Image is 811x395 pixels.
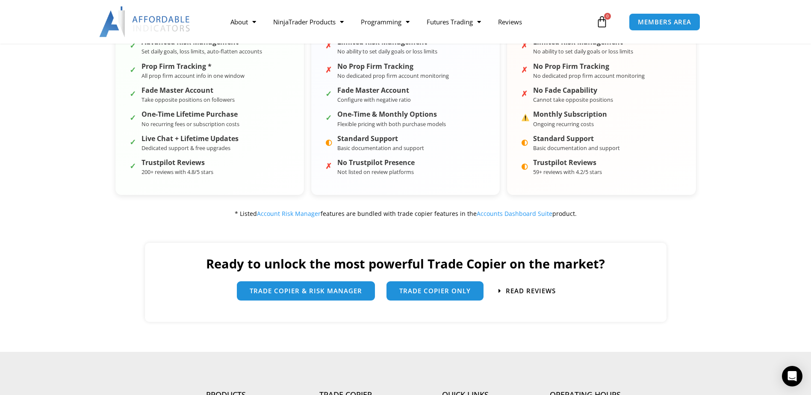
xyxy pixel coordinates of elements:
small: Basic documentation and support [533,144,620,152]
small: Dedicated support & free upgrades [142,144,230,152]
span: ✗ [521,63,529,71]
small: No dedicated prop firm account monitoring [533,72,645,80]
span: ✗ [521,38,529,46]
a: Trade Copier Only [386,281,484,301]
span: ◐ [325,135,333,143]
strong: Trustpilot Reviews [142,159,213,167]
span: ✗ [325,63,333,71]
small: No ability to set daily goals or loss limits [337,47,437,55]
strong: Prop Firm Tracking * [142,62,245,71]
small: Take opposite positions on followers [142,96,235,103]
span: ✓ [130,38,137,46]
small: Configure with negative ratio [337,96,411,103]
span: ✓ [130,63,137,71]
nav: Menu [222,12,594,32]
span: MEMBERS AREA [638,19,691,25]
strong: Fade Master Account [142,86,235,94]
div: Open Intercom Messenger [782,366,802,386]
a: Accounts Dashboard Suite [477,209,552,218]
div: * Listed features are bundled with trade copier features in the product. [115,208,696,219]
strong: No Trustpilot Presence [337,159,415,167]
span: ◐ [521,135,529,143]
strong: No Fade Capability [533,86,613,94]
a: NinjaTrader Products [265,12,352,32]
strong: One-Time & Monthly Options [337,110,446,118]
span: ✓ [325,111,333,118]
strong: Fade Master Account [337,86,411,94]
strong: No Prop Firm Tracking [337,62,449,71]
strong: Standard Support [337,135,424,143]
small: Cannot take opposite positions [533,96,613,103]
span: ✗ [325,159,333,167]
span: ✓ [130,87,137,94]
span: Read Reviews [506,288,556,294]
small: 59+ reviews with 4.2/5 stars [533,168,602,176]
h2: Ready to unlock the most powerful Trade Copier on the market? [153,256,658,272]
span: ✓ [130,135,137,143]
a: trade copier & Risk manager [237,281,375,301]
span: Trade Copier Only [399,288,471,294]
a: Futures Trading [418,12,490,32]
span: ✓ [325,87,333,94]
span: ✓ [130,111,137,118]
a: Read Reviews [498,288,556,294]
small: No dedicated prop firm account monitoring [337,72,449,80]
strong: Standard Support [533,135,620,143]
small: Ongoing recurring costs [533,120,594,128]
strong: Trustpilot Reviews [533,159,602,167]
a: About [222,12,265,32]
span: ✓ [130,159,137,167]
small: 200+ reviews with 4.8/5 stars [142,168,213,176]
span: trade copier & Risk manager [250,288,362,294]
strong: Live Chat + Lifetime Updates [142,135,239,143]
strong: Limited Risk Management [337,38,437,46]
small: Flexible pricing with both purchase models [337,120,446,128]
small: No ability to set daily goals or loss limits [533,47,633,55]
strong: Limited Risk Management [533,38,633,46]
small: All prop firm account info in one window [142,72,245,80]
a: Programming [352,12,418,32]
span: ◐ [521,159,529,167]
small: No recurring fees or subscription costs [142,120,239,128]
a: MEMBERS AREA [629,13,700,31]
small: Not listed on review platforms [337,168,414,176]
a: Reviews [490,12,531,32]
span: ✗ [521,87,529,94]
img: LogoAI | Affordable Indicators – NinjaTrader [99,6,191,37]
strong: One-Time Lifetime Purchase [142,110,239,118]
small: Set daily goals, loss limits, auto-flatten accounts [142,47,262,55]
a: Account Risk Manager [257,209,321,218]
strong: Advanced Risk Management * [142,38,262,46]
span: 0 [604,13,611,20]
strong: Monthly Subscription [533,110,607,118]
span: ✗ [325,38,333,46]
a: 0 [583,9,621,34]
img: ⚠ [522,114,529,121]
strong: No Prop Firm Tracking [533,62,645,71]
small: Basic documentation and support [337,144,424,152]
